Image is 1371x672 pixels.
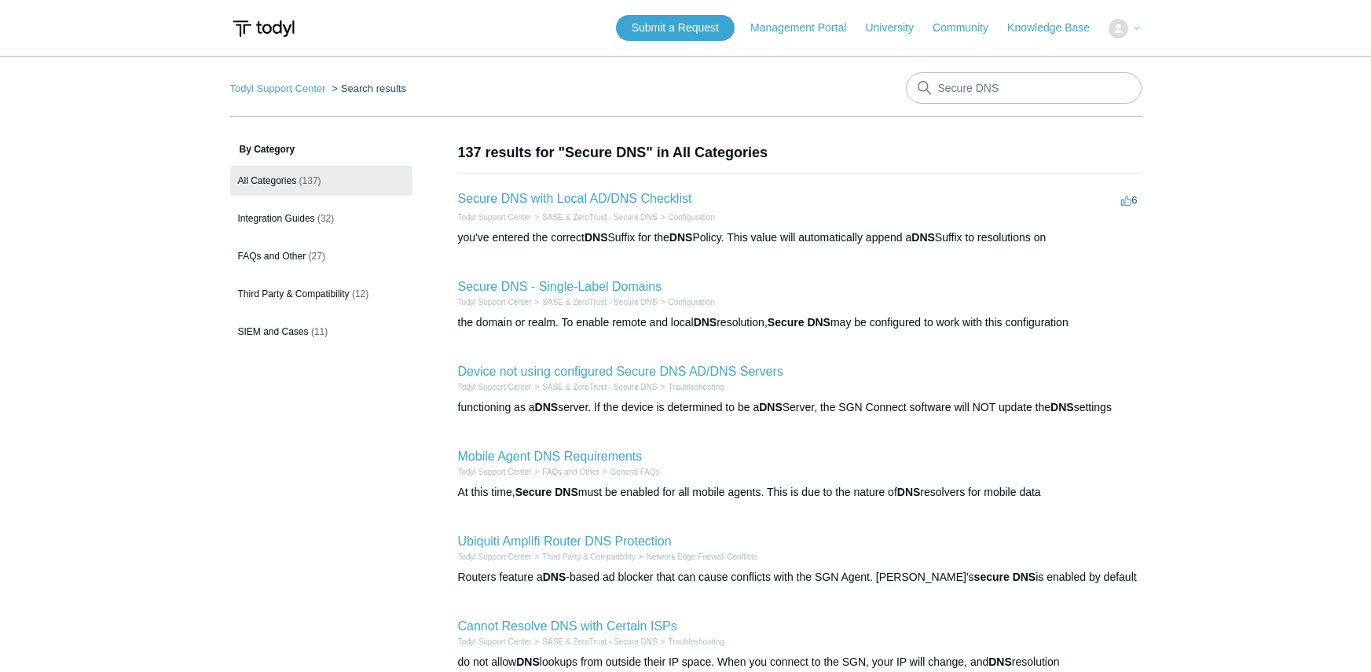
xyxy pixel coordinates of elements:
[230,317,412,347] a: SIEM and Cases (11)
[230,241,412,271] a: FAQs and Other (27)
[458,569,1142,586] div: Routers feature a -based ad blocker that can cause conflicts with the SGN Agent. [PERSON_NAME]'s ...
[974,571,1036,583] em: secure DNS
[238,326,309,337] span: SIEM and Cases
[317,213,334,224] span: (32)
[311,326,328,337] span: (11)
[599,466,660,478] li: General FAQs
[458,381,532,393] li: Todyl Support Center
[458,468,532,476] a: Todyl Support Center
[458,534,672,548] a: Ubiquiti Amplifi Router DNS Protection
[458,399,1142,416] div: functioning as a server. If the device is determined to be a Server, the SGN Connect software wil...
[542,468,599,476] a: FAQs and Other
[768,316,830,329] em: Secure DNS
[238,251,306,262] span: FAQs and Other
[865,20,929,36] a: University
[542,553,635,561] a: Third Party & Compatibility
[668,637,724,646] a: Troubleshooting
[328,83,406,94] li: Search results
[535,401,559,413] em: DNS
[515,486,578,498] em: Secure DNS
[458,383,532,391] a: Todyl Support Center
[531,381,657,393] li: SASE & ZeroTrust - Secure DNS
[658,211,715,223] li: Configuration
[694,316,717,329] em: DNS
[230,14,297,43] img: Todyl Support Center Help Center home page
[658,296,715,308] li: Configuration
[668,383,724,391] a: Troubleshooting
[750,20,862,36] a: Management Portal
[906,72,1142,104] input: Search
[610,468,659,476] a: General FAQs
[458,551,532,563] li: Todyl Support Center
[542,637,657,646] a: SASE & ZeroTrust - Secure DNS
[911,231,935,244] em: DNS
[669,231,693,244] em: DNS
[458,619,677,633] a: Cannot Resolve DNS with Certain ISPs
[516,655,540,668] em: DNS
[988,655,1012,668] em: DNS
[458,142,1142,163] h1: 137 results for "Secure DNS" in All Categories
[299,175,321,186] span: (137)
[458,466,532,478] li: Todyl Support Center
[458,298,532,307] a: Todyl Support Center
[897,486,921,498] em: DNS
[1121,194,1137,206] span: 6
[238,213,315,224] span: Integration Guides
[230,142,412,156] h3: By Category
[458,637,532,646] a: Todyl Support Center
[458,192,692,205] a: Secure DNS with Local AD/DNS Checklist
[531,636,657,648] li: SASE & ZeroTrust - Secure DNS
[616,15,735,41] a: Submit a Request
[458,211,532,223] li: Todyl Support Center
[309,251,325,262] span: (27)
[531,296,657,308] li: SASE & ZeroTrust - Secure DNS
[352,288,368,299] span: (12)
[542,383,657,391] a: SASE & ZeroTrust - Secure DNS
[647,553,757,561] a: Network Edge Firewall Conflicts
[458,484,1142,501] div: At this time, must be enabled for all mobile agents. This is due to the nature of resolvers for m...
[542,213,657,222] a: SASE & ZeroTrust - Secure DNS
[458,280,662,293] a: Secure DNS - Single-Label Domains
[543,571,566,583] em: DNS
[668,298,714,307] a: Configuration
[542,298,657,307] a: SASE & ZeroTrust - Secure DNS
[759,401,783,413] em: DNS
[531,551,635,563] li: Third Party & Compatibility
[458,296,532,308] li: Todyl Support Center
[230,279,412,309] a: Third Party & Compatibility (12)
[658,381,724,393] li: Troubleshooting
[458,213,532,222] a: Todyl Support Center
[458,230,1142,246] div: you've entered the correct Suffix for the Policy. This value will automatically append a Suffix t...
[458,654,1142,670] div: do not allow lookups from outside their IP space. When you connect to the SGN, your IP will chang...
[531,211,657,223] li: SASE & ZeroTrust - Secure DNS
[238,288,350,299] span: Third Party & Compatibility
[458,314,1142,331] div: the domain or realm. To enable remote and local resolution, may be configured to work with this c...
[230,204,412,233] a: Integration Guides (32)
[230,83,329,94] li: Todyl Support Center
[636,551,757,563] li: Network Edge Firewall Conflicts
[658,636,724,648] li: Troubleshooting
[668,213,714,222] a: Configuration
[1050,401,1074,413] em: DNS
[230,83,326,94] a: Todyl Support Center
[933,20,1004,36] a: Community
[458,450,643,463] a: Mobile Agent DNS Requirements
[1007,20,1105,36] a: Knowledge Base
[230,166,412,196] a: All Categories (137)
[458,365,783,378] a: Device not using configured Secure DNS AD/DNS Servers
[458,553,532,561] a: Todyl Support Center
[531,466,599,478] li: FAQs and Other
[238,175,297,186] span: All Categories
[585,231,608,244] em: DNS
[458,636,532,648] li: Todyl Support Center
